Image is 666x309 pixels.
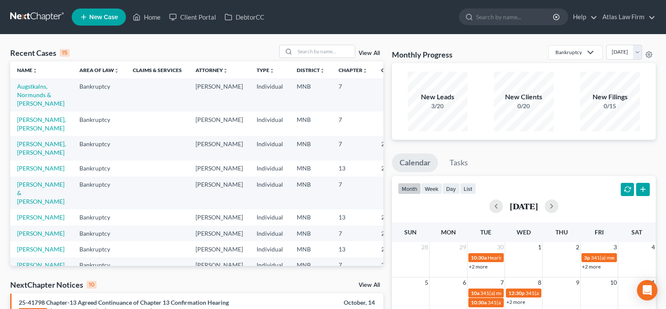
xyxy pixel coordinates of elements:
a: Attorneyunfold_more [196,67,228,73]
button: month [398,183,421,194]
a: [PERSON_NAME] [17,230,64,237]
a: Nameunfold_more [17,67,38,73]
div: Bankruptcy [555,49,582,56]
div: New Filings [580,92,640,102]
a: [PERSON_NAME] [17,261,64,269]
td: 25-32888 [374,161,415,176]
td: Bankruptcy [73,112,126,136]
a: [PERSON_NAME] & [PERSON_NAME] [17,181,64,205]
a: +2 more [469,263,488,270]
span: 3p [584,254,590,261]
div: 15 [60,49,70,57]
td: Bankruptcy [73,209,126,225]
td: MNB [290,161,332,176]
h3: Monthly Progress [392,49,453,60]
td: [PERSON_NAME] [189,225,250,241]
i: unfold_more [269,68,275,73]
a: Case Nounfold_more [381,67,409,73]
div: Open Intercom Messenger [637,280,657,300]
span: 341(a) meeting for [PERSON_NAME] & [PERSON_NAME] [488,299,615,306]
td: Individual [250,241,290,257]
td: Individual [250,78,290,111]
td: [PERSON_NAME] [189,112,250,136]
td: 25-43223 [374,136,415,160]
i: unfold_more [114,68,119,73]
span: Sat [631,228,642,236]
span: 12:30p [508,290,525,296]
td: MNB [290,209,332,225]
div: 10 [87,281,96,289]
a: DebtorCC [220,9,269,25]
td: Bankruptcy [73,176,126,209]
td: Individual [250,176,290,209]
td: MNB [290,176,332,209]
td: 25-42851 [374,257,415,273]
a: Help [569,9,597,25]
td: Individual [250,112,290,136]
button: day [442,183,460,194]
th: Claims & Services [126,61,189,78]
td: Individual [250,225,290,241]
a: 25-41798 Chapter-13 Agreed Continuance of Chapter 13 Confirmation Hearing [19,299,229,306]
i: unfold_more [223,68,228,73]
span: 10 [609,277,618,288]
td: Bankruptcy [73,257,126,273]
a: [PERSON_NAME], [PERSON_NAME] [17,140,66,156]
td: 25-32141 [374,225,415,241]
a: View All [359,282,380,288]
div: 3/20 [408,102,467,110]
div: 0/20 [494,102,554,110]
input: Search by name... [295,45,355,58]
span: 7 [499,277,505,288]
td: [PERSON_NAME] [189,257,250,273]
span: 3 [613,242,618,252]
span: 2 [575,242,580,252]
td: Individual [250,136,290,160]
a: Tasks [442,153,476,172]
td: 13 [332,161,374,176]
input: Search by name... [476,9,554,25]
td: Bankruptcy [73,78,126,111]
span: 341(a) meeting for [PERSON_NAME] [526,290,608,296]
td: MNB [290,136,332,160]
td: [PERSON_NAME] [189,136,250,160]
td: 13 [332,209,374,225]
span: 10:30a [471,254,487,261]
a: +2 more [582,263,601,270]
span: 8 [537,277,542,288]
td: [PERSON_NAME] [189,161,250,176]
a: [PERSON_NAME] [17,165,64,172]
span: New Case [89,14,118,20]
span: 11 [647,277,656,288]
i: unfold_more [32,68,38,73]
a: Home [129,9,165,25]
button: week [421,183,442,194]
div: October, 14 [262,298,375,307]
span: 9 [575,277,580,288]
td: Individual [250,209,290,225]
td: 7 [332,112,374,136]
h2: [DATE] [510,202,538,211]
td: 7 [332,225,374,241]
a: [PERSON_NAME] [17,214,64,221]
td: MNB [290,225,332,241]
div: 0/15 [580,102,640,110]
td: Bankruptcy [73,225,126,241]
span: 30 [496,242,505,252]
span: Sun [404,228,417,236]
span: 4 [651,242,656,252]
span: 28 [421,242,429,252]
span: 341(a) meeting for [PERSON_NAME] [480,290,563,296]
a: Client Portal [165,9,220,25]
div: New Leads [408,92,467,102]
span: Tue [480,228,491,236]
a: Typeunfold_more [257,67,275,73]
td: 25-40426 [374,209,415,225]
td: Bankruptcy [73,241,126,257]
i: unfold_more [320,68,325,73]
span: Wed [517,228,531,236]
a: Districtunfold_more [297,67,325,73]
td: 7 [332,136,374,160]
a: Area of Lawunfold_more [79,67,119,73]
div: Recent Cases [10,48,70,58]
